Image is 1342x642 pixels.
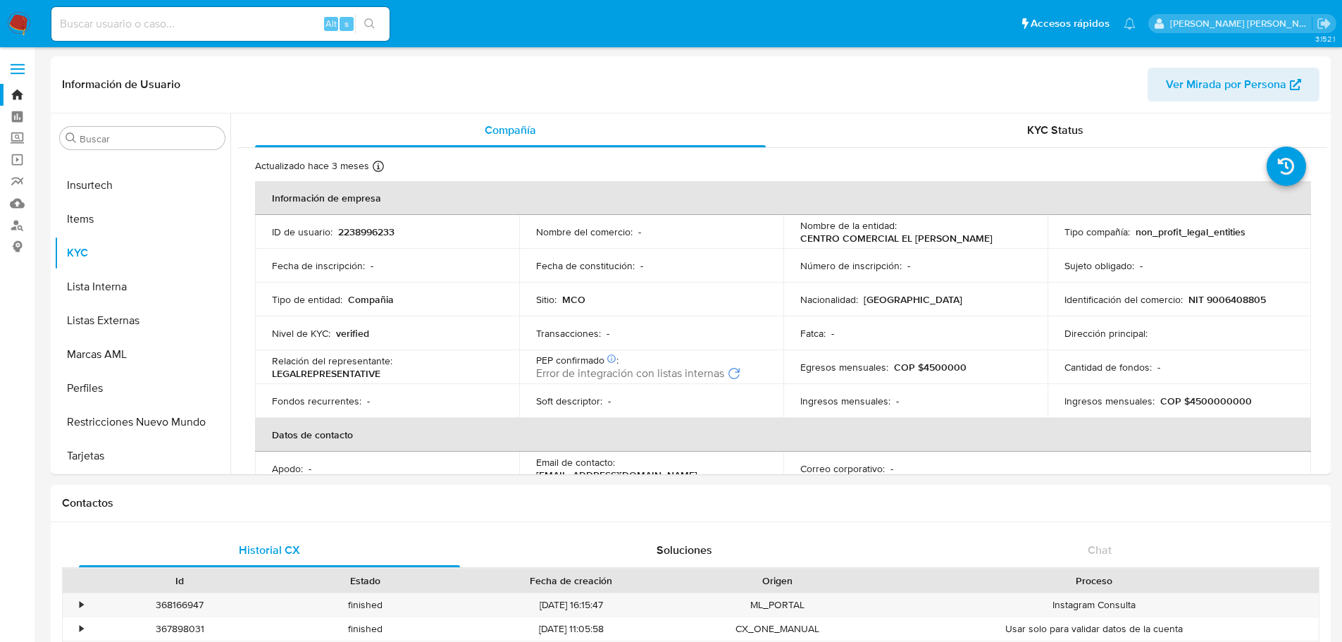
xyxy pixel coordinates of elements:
[355,14,384,34] button: search-icon
[62,496,1319,510] h1: Contactos
[1317,16,1331,31] a: Salir
[97,574,263,588] div: Id
[325,17,337,30] span: Alt
[66,132,77,144] button: Buscar
[800,395,890,407] p: Ingresos mensuales :
[1166,68,1286,101] span: Ver Mirada por Persona
[1064,259,1134,272] p: Sujeto obligado :
[309,462,311,475] p: -
[864,293,962,306] p: [GEOGRAPHIC_DATA]
[894,361,967,374] p: COP $4500000
[1140,259,1143,272] p: -
[54,338,230,371] button: Marcas AML
[273,593,458,617] div: finished
[62,78,180,92] h1: Información de Usuario
[1160,395,1252,407] p: COP $4500000000
[890,462,893,475] p: -
[536,469,697,481] p: [EMAIL_ADDRESS][DOMAIN_NAME]
[80,598,83,612] div: •
[272,367,380,380] p: LEGALREPRESENTATIVE
[1157,361,1160,374] p: -
[458,593,685,617] div: [DATE] 16:15:47
[272,259,365,272] p: Fecha de inscripción :
[367,395,370,407] p: -
[536,259,635,272] p: Fecha de constitución :
[536,456,615,469] p: Email de contacto :
[800,219,897,232] p: Nombre de la entidad :
[371,259,373,272] p: -
[1064,293,1183,306] p: Identificación del comercio :
[536,293,557,306] p: Sitio :
[1064,327,1148,340] p: Dirección principal :
[1170,17,1312,30] p: leonardo.alvarezortiz@mercadolibre.com.co
[685,617,870,641] div: CX_ONE_MANUAL
[54,439,230,473] button: Tarjetas
[272,293,342,306] p: Tipo de entidad :
[727,366,741,381] button: Reintentar
[1031,16,1110,31] span: Accesos rápidos
[800,361,888,374] p: Egresos mensuales :
[608,395,611,407] p: -
[458,617,685,641] div: [DATE] 11:05:58
[907,259,910,272] p: -
[54,371,230,405] button: Perfiles
[800,259,902,272] p: Número de inscripción :
[831,327,834,340] p: -
[536,354,619,366] p: PEP confirmado :
[800,327,826,340] p: Fatca :
[344,17,349,30] span: s
[272,354,392,367] p: Relación del representante :
[870,617,1319,641] div: Usar solo para validar datos de la cuenta
[1088,542,1112,558] span: Chat
[80,622,83,636] div: •
[800,232,993,245] p: CENTRO COMERCIAL EL [PERSON_NAME]
[536,395,602,407] p: Soft descriptor :
[272,462,303,475] p: Apodo :
[1148,68,1319,101] button: Ver Mirada por Persona
[607,327,609,340] p: -
[1136,226,1245,238] p: non_profit_legal_entities
[468,574,675,588] div: Fecha de creación
[272,327,330,340] p: Nivel de KYC :
[562,293,585,306] p: MCO
[255,159,369,173] p: Actualizado hace 3 meses
[536,226,633,238] p: Nombre del comercio :
[54,168,230,202] button: Insurtech
[336,327,369,340] p: verified
[657,542,712,558] span: Soluciones
[685,593,870,617] div: ML_PORTAL
[80,132,219,145] input: Buscar
[272,226,333,238] p: ID de usuario :
[338,226,394,238] p: 2238996233
[239,542,300,558] span: Historial CX
[348,293,394,306] p: Compañia
[536,366,724,381] span: Error de integración con listas internas
[1124,18,1136,30] a: Notificaciones
[1064,395,1155,407] p: Ingresos mensuales :
[54,202,230,236] button: Items
[695,574,860,588] div: Origen
[273,617,458,641] div: finished
[800,462,885,475] p: Correo corporativo :
[896,395,899,407] p: -
[640,259,643,272] p: -
[282,574,448,588] div: Estado
[272,395,361,407] p: Fondos recurrentes :
[638,226,641,238] p: -
[536,327,601,340] p: Transacciones :
[54,236,230,270] button: KYC
[54,405,230,439] button: Restricciones Nuevo Mundo
[51,15,390,33] input: Buscar usuario o caso...
[87,617,273,641] div: 367898031
[1027,122,1083,138] span: KYC Status
[800,293,858,306] p: Nacionalidad :
[87,593,273,617] div: 368166947
[1064,226,1130,238] p: Tipo compañía :
[54,270,230,304] button: Lista Interna
[870,593,1319,617] div: Instagram Consulta
[255,181,1311,215] th: Información de empresa
[54,304,230,338] button: Listas Externas
[255,418,1311,452] th: Datos de contacto
[1188,293,1266,306] p: NIT 9006408805
[485,122,536,138] span: Compañía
